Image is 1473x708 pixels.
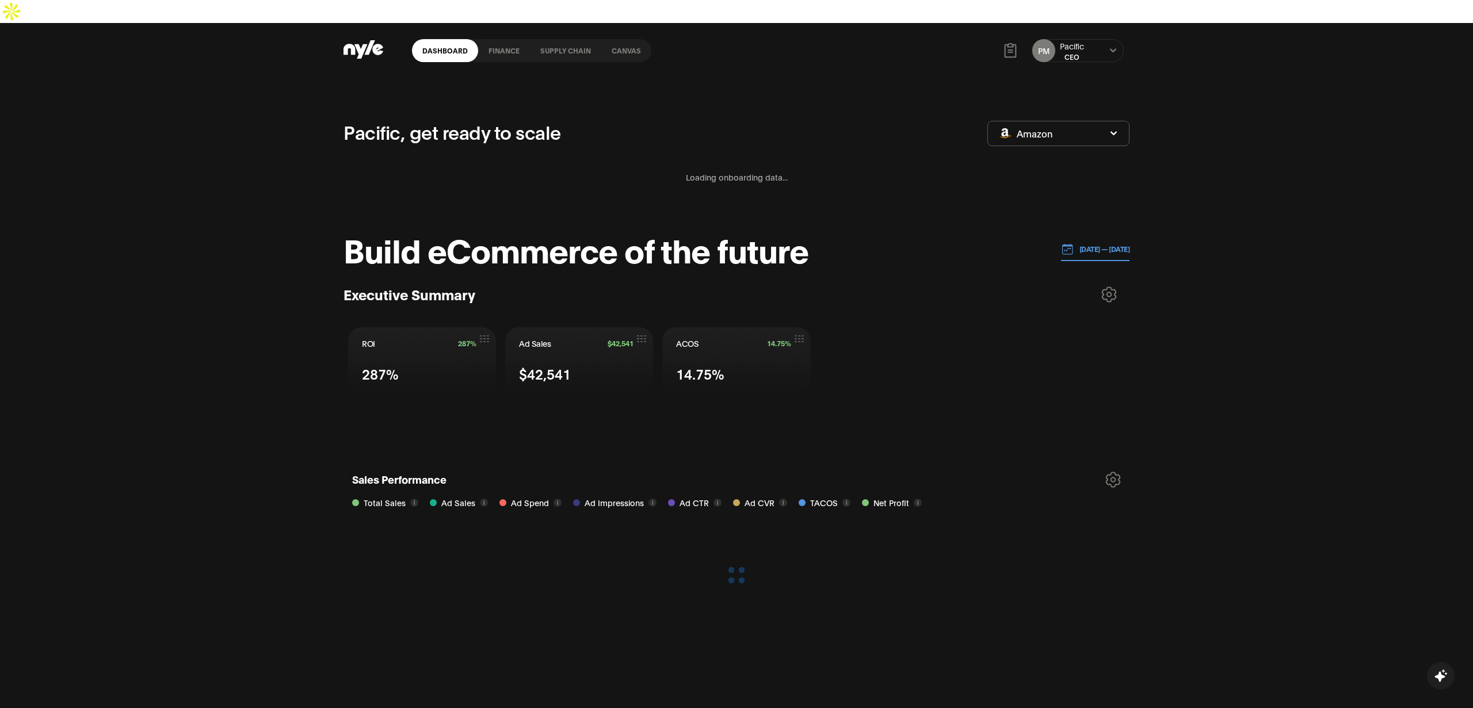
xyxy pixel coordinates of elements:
[1060,52,1084,62] div: CEO
[1060,40,1084,62] button: PacificCEO
[676,363,724,384] span: 14.75%
[344,118,561,146] p: Pacific, get ready to scale
[914,499,922,507] button: i
[1061,243,1074,255] img: 01.01.24 — 07.01.24
[987,121,1129,146] div: AmazonAmazon
[1074,244,1130,254] p: [DATE] — [DATE]
[745,496,774,509] span: Ad CVR
[344,232,808,266] h1: Build eCommerce of the future
[410,499,418,507] button: i
[511,496,549,509] span: Ad Spend
[480,499,488,507] button: i
[767,339,791,347] span: 14.75%
[987,121,1129,146] button: Amazon
[364,496,406,509] span: Total Sales
[1017,127,1052,140] span: Amazon
[441,496,475,509] span: Ad Sales
[680,496,709,509] span: Ad CTR
[601,39,651,62] a: Canvas
[1061,238,1130,261] button: [DATE] — [DATE]
[676,338,699,349] span: ACOS
[554,499,562,507] button: i
[662,327,810,394] button: ACOS14.75%14.75%
[362,363,399,384] span: 287%
[344,285,475,303] h3: Executive Summary
[362,338,375,349] span: ROI
[458,339,476,347] span: 287%
[1060,40,1084,52] div: Pacific
[648,499,657,507] button: i
[352,472,447,491] h1: Sales Performance
[348,327,496,394] button: ROI287%287%
[412,39,478,62] a: Dashboard
[1032,39,1055,62] button: PM
[842,499,850,507] button: i
[810,496,838,509] span: TACOS
[999,128,1011,138] img: Amazon
[530,39,601,62] a: Supply chain
[519,363,571,384] span: $42,541
[519,338,551,349] span: Ad Sales
[779,499,787,507] button: i
[713,499,722,507] button: i
[505,327,653,394] button: Ad Sales$42,541$42,541
[478,39,530,62] a: finance
[873,496,909,509] span: Net Profit
[585,496,644,509] span: Ad Impressions
[608,339,634,347] span: $42,541
[344,157,1129,197] div: Loading onboarding data...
